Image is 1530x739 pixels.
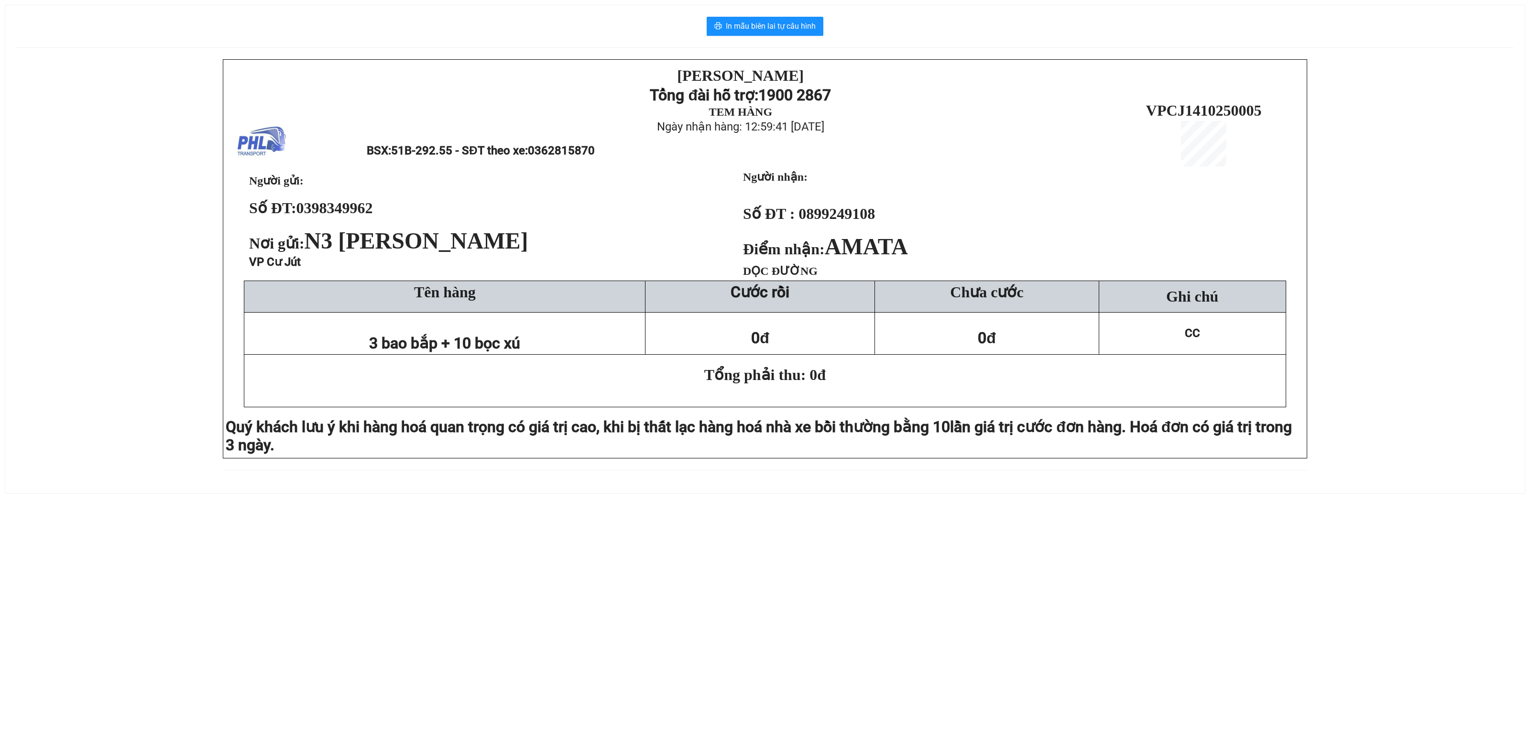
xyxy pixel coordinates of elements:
[726,20,816,32] span: In mẫu biên lai tự cấu hình
[731,283,789,301] strong: Cước rồi
[1185,326,1200,340] span: CC
[714,22,722,31] span: printer
[704,366,826,383] span: Tổng phải thu: 0đ
[707,17,823,36] button: printerIn mẫu biên lai tự cấu hình
[249,235,532,252] span: Nơi gửi:
[249,199,373,217] strong: Số ĐT:
[249,255,301,269] span: VP Cư Jút
[825,234,908,259] span: AMATA
[296,199,373,217] span: 0398349962
[226,418,950,436] span: Quý khách lưu ý khi hàng hoá quan trọng có giá trị cao, khi bị thất lạc hàng hoá nhà xe bồi thườn...
[950,283,1023,301] span: Chưa cước
[238,118,286,166] img: logo
[1166,288,1218,305] span: Ghi chú
[758,86,831,104] strong: 1900 2867
[650,86,758,104] strong: Tổng đài hỗ trợ:
[528,144,595,157] span: 0362815870
[709,106,772,118] strong: TEM HÀNG
[751,329,769,347] span: 0đ
[743,205,795,222] strong: Số ĐT :
[743,171,808,183] strong: Người nhận:
[226,418,1292,454] span: lần giá trị cước đơn hàng. Hoá đơn có giá trị trong 3 ngày.
[369,334,520,352] span: 3 bao bắp + 10 bọc xú
[743,265,818,277] span: DỌC ĐƯỜNG
[367,144,594,157] span: BSX:
[414,283,476,301] span: Tên hàng
[1146,102,1262,119] span: VPCJ1410250005
[391,144,594,157] span: 51B-292.55 - SĐT theo xe:
[305,228,528,253] span: N3 [PERSON_NAME]
[743,240,908,258] strong: Điểm nhận:
[677,67,804,84] strong: [PERSON_NAME]
[978,329,996,347] span: 0đ
[798,205,875,222] span: 0899249108
[249,174,304,187] span: Người gửi:
[657,120,824,133] span: Ngày nhận hàng: 12:59:41 [DATE]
